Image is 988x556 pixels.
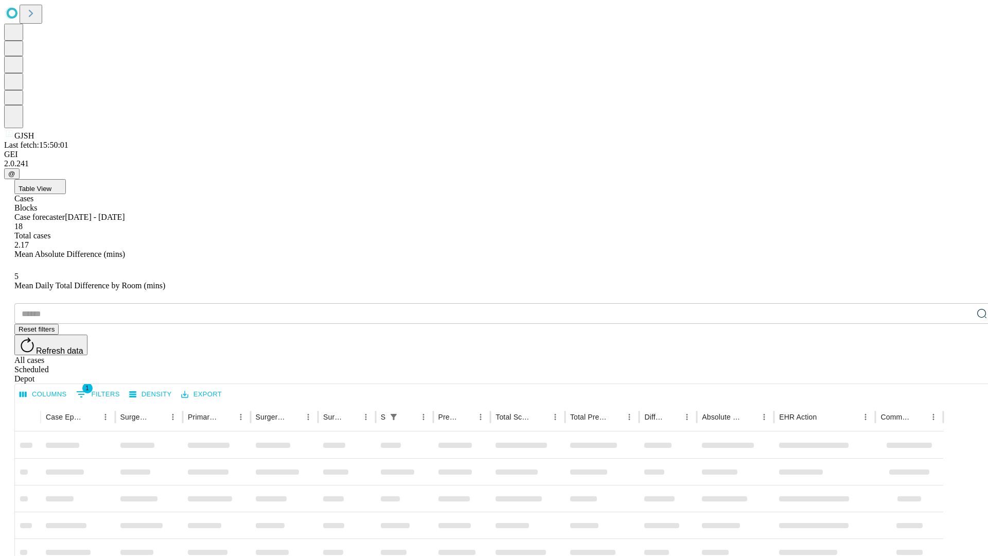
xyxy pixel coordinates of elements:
div: EHR Action [779,413,817,421]
div: Absolute Difference [702,413,742,421]
div: Total Scheduled Duration [496,413,533,421]
div: Primary Service [188,413,218,421]
button: Menu [858,410,873,424]
span: Total cases [14,231,50,240]
button: Sort [534,410,548,424]
span: Table View [19,185,51,193]
span: [DATE] - [DATE] [65,213,125,221]
div: Scheduled In Room Duration [381,413,385,421]
button: Sort [665,410,680,424]
button: Sort [287,410,301,424]
button: Menu [622,410,637,424]
button: Menu [234,410,248,424]
div: Total Predicted Duration [570,413,607,421]
div: Predicted In Room Duration [438,413,458,421]
span: Refresh data [36,346,83,355]
button: Sort [344,410,359,424]
span: Mean Absolute Difference (mins) [14,250,125,258]
button: Refresh data [14,335,87,355]
button: Density [127,387,174,403]
button: Menu [680,410,694,424]
div: Surgery Name [256,413,286,421]
button: Menu [757,410,771,424]
button: Sort [219,410,234,424]
span: 1 [82,383,93,393]
div: GEI [4,150,984,159]
button: Menu [473,410,488,424]
button: Sort [912,410,926,424]
span: Reset filters [19,325,55,333]
button: Menu [926,410,941,424]
button: Sort [151,410,166,424]
div: Surgery Date [323,413,343,421]
button: Sort [743,410,757,424]
span: Last fetch: 15:50:01 [4,141,68,149]
button: Show filters [74,386,122,403]
span: Case forecaster [14,213,65,221]
button: Sort [402,410,416,424]
button: Menu [359,410,373,424]
div: Comments [880,413,910,421]
button: Sort [818,410,832,424]
div: Surgeon Name [120,413,150,421]
span: Mean Daily Total Difference by Room (mins) [14,281,165,290]
button: Reset filters [14,324,59,335]
span: @ [8,170,15,178]
button: Menu [166,410,180,424]
button: Show filters [386,410,401,424]
button: Sort [608,410,622,424]
button: Menu [98,410,113,424]
button: @ [4,168,20,179]
button: Sort [459,410,473,424]
button: Menu [416,410,431,424]
button: Sort [84,410,98,424]
button: Export [179,387,224,403]
button: Select columns [17,387,69,403]
button: Menu [301,410,315,424]
div: 2.0.241 [4,159,984,168]
span: 5 [14,272,19,281]
div: 1 active filter [386,410,401,424]
div: Difference [644,413,664,421]
button: Menu [548,410,562,424]
button: Table View [14,179,66,194]
span: 2.17 [14,240,29,249]
span: 18 [14,222,23,231]
span: GJSH [14,131,34,140]
div: Case Epic Id [46,413,83,421]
